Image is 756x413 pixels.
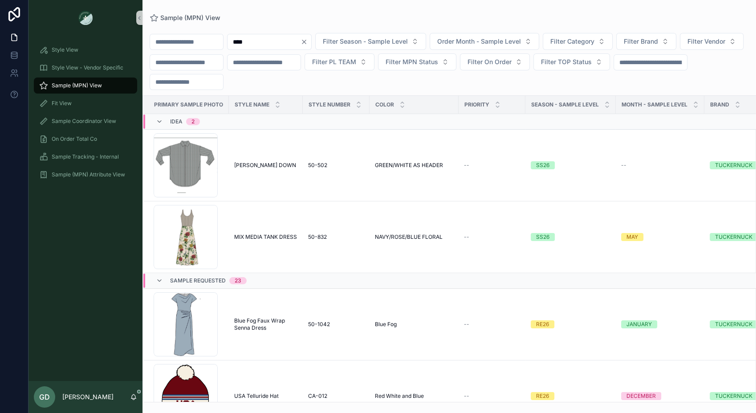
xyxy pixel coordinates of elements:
[34,60,137,76] a: Style View - Vendor Specific
[150,13,220,22] a: Sample (MPN) View
[191,118,195,125] div: 2
[536,233,549,241] div: SS26
[170,118,183,125] span: Idea
[308,233,364,241] a: 50-832
[464,162,520,169] a: --
[536,320,549,328] div: RE26
[170,277,226,284] span: Sample Requested
[464,233,469,241] span: --
[235,101,269,108] span: Style Name
[375,233,453,241] a: NAVY/ROSE/BLUE FLORAL
[464,321,469,328] span: --
[622,101,687,108] span: MONTH - SAMPLE LEVEL
[467,57,512,66] span: Filter On Order
[626,233,638,241] div: MAY
[154,101,223,108] span: PRIMARY SAMPLE PHOTO
[531,320,610,328] a: RE26
[315,33,426,50] button: Select Button
[531,161,610,169] a: SS26
[536,161,549,169] div: SS26
[234,393,297,400] a: USA Telluride Hat
[308,321,364,328] a: 50-1042
[309,101,350,108] span: Style Number
[34,131,137,147] a: On Order Total Co
[621,392,699,400] a: DECEMBER
[308,162,364,169] a: 50-502
[621,320,699,328] a: JANUARY
[543,33,613,50] button: Select Button
[464,321,520,328] a: --
[52,82,102,89] span: Sample (MPN) View
[464,101,489,108] span: PRIORITY
[464,393,469,400] span: --
[52,171,125,178] span: Sample (MPN) Attribute View
[375,393,453,400] a: Red White and Blue
[52,118,116,125] span: Sample Coordinator View
[234,162,296,169] span: [PERSON_NAME] DOWN
[308,162,327,169] span: 50-502
[52,46,78,53] span: Style View
[460,53,530,70] button: Select Button
[375,101,394,108] span: Color
[715,161,752,169] div: TUCKERNUCK
[715,320,752,328] div: TUCKERNUCK
[34,42,137,58] a: Style View
[323,37,408,46] span: Filter Season - Sample Level
[78,11,93,25] img: App logo
[375,162,443,169] span: GREEN/WHITE AS HEADER
[235,277,241,284] div: 23
[34,78,137,94] a: Sample (MPN) View
[536,392,549,400] div: RE26
[52,153,119,160] span: Sample Tracking - Internal
[680,33,744,50] button: Select Button
[626,320,652,328] div: JANUARY
[533,53,610,70] button: Select Button
[234,233,297,241] a: MIX MEDIA TANK DRESS
[464,233,520,241] a: --
[626,392,656,400] div: DECEMBER
[710,101,729,108] span: Brand
[375,321,453,328] a: Blue Fog
[375,233,443,241] span: NAVY/ROSE/BLUE FLORAL
[378,53,456,70] button: Select Button
[715,233,752,241] div: TUCKERNUCK
[541,57,592,66] span: Filter TOP Status
[308,393,327,400] span: CA-012
[34,113,137,129] a: Sample Coordinator View
[375,321,397,328] span: Blue Fog
[301,38,311,45] button: Clear
[621,233,699,241] a: MAY
[34,167,137,183] a: Sample (MPN) Attribute View
[39,392,50,402] span: GD
[312,57,356,66] span: Filter PL TEAM
[52,100,72,107] span: Fit View
[531,392,610,400] a: RE26
[234,317,297,331] a: Blue Fog Faux Wrap Senna Dress
[375,162,453,169] a: GREEN/WHITE AS HEADER
[437,37,521,46] span: Order Month - Sample Level
[616,33,676,50] button: Select Button
[52,135,97,143] span: On Order Total Co
[234,162,297,169] a: [PERSON_NAME] DOWN
[550,37,594,46] span: Filter Category
[62,393,114,401] p: [PERSON_NAME]
[464,162,469,169] span: --
[621,162,699,169] a: --
[234,393,279,400] span: USA Telluride Hat
[160,13,220,22] span: Sample (MPN) View
[464,393,520,400] a: --
[715,392,752,400] div: TUCKERNUCK
[386,57,438,66] span: Filter MPN Status
[624,37,658,46] span: Filter Brand
[430,33,539,50] button: Select Button
[621,162,626,169] span: --
[28,36,142,194] div: scrollable content
[308,393,364,400] a: CA-012
[375,393,424,400] span: Red White and Blue
[34,149,137,165] a: Sample Tracking - Internal
[531,233,610,241] a: SS26
[308,233,327,241] span: 50-832
[52,64,123,71] span: Style View - Vendor Specific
